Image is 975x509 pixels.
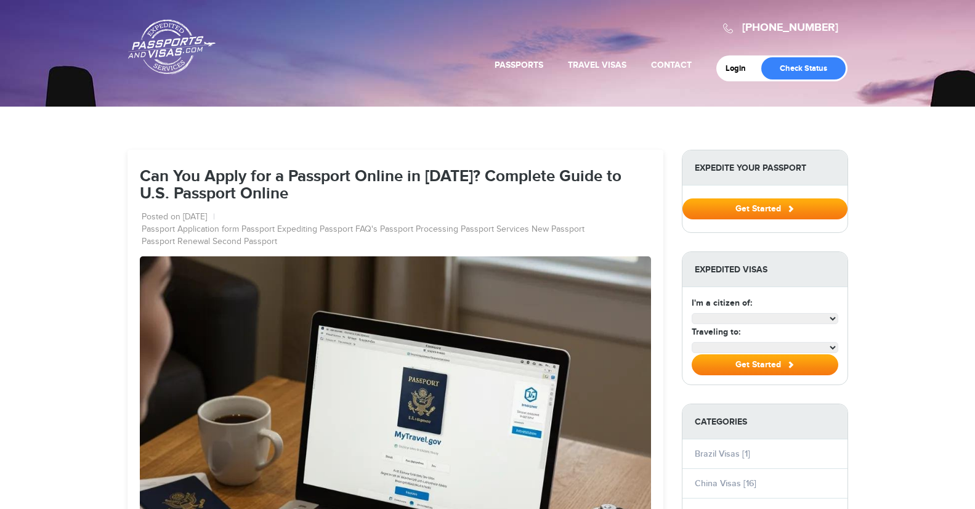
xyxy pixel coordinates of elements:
a: Check Status [761,57,846,79]
a: Travel Visas [568,60,626,70]
a: Brazil Visas [1] [695,449,750,459]
a: Contact [651,60,692,70]
a: China Visas [16] [695,478,756,489]
a: New Passport [532,224,585,236]
a: Login [726,63,755,73]
button: Get Started [682,198,848,219]
a: Passport Renewal [142,236,210,248]
a: Passports & [DOMAIN_NAME] [128,19,216,75]
strong: Categories [682,404,848,439]
a: Passports [495,60,543,70]
a: Passport Expediting [241,224,317,236]
strong: Expedited Visas [682,252,848,287]
a: Passport Processing [380,224,458,236]
a: Passport Application form [142,224,239,236]
a: Get Started [682,203,848,213]
label: I'm a citizen of: [692,296,752,309]
a: [PHONE_NUMBER] [742,21,838,35]
label: Traveling to: [692,325,740,338]
button: Get Started [692,354,838,375]
a: Second Passport [212,236,277,248]
a: Passport FAQ's [320,224,378,236]
li: Posted on [DATE] [142,211,215,224]
h1: Can You Apply for a Passport Online in [DATE]? Complete Guide to U.S. Passport Online [140,168,651,203]
strong: Expedite Your Passport [682,150,848,185]
a: Passport Services [461,224,529,236]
